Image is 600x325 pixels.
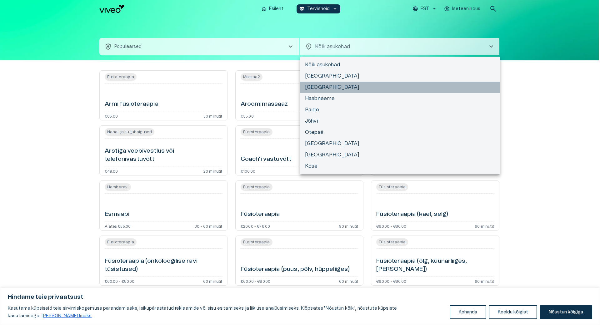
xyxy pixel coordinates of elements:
li: Haabneeme [300,93,500,104]
span: Help [32,5,41,10]
button: Nõustun kõigiga [540,305,592,319]
li: [GEOGRAPHIC_DATA] [300,149,500,160]
button: Kohanda [450,305,486,319]
li: Jõhvi [300,115,500,127]
a: Loe lisaks [41,313,92,318]
li: Paide [300,104,500,115]
button: Keeldu kõigist [489,305,537,319]
li: Otepää [300,127,500,138]
li: Kõik asukohad [300,59,500,70]
p: Kasutame küpsiseid teie sirvimiskogemuse parandamiseks, isikupärastatud reklaamide või sisu esita... [8,305,445,320]
li: Kose [300,160,500,172]
li: [GEOGRAPHIC_DATA] [300,138,500,149]
p: Hindame teie privaatsust [8,293,592,301]
li: [GEOGRAPHIC_DATA] [300,70,500,82]
li: [GEOGRAPHIC_DATA] [300,82,500,93]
